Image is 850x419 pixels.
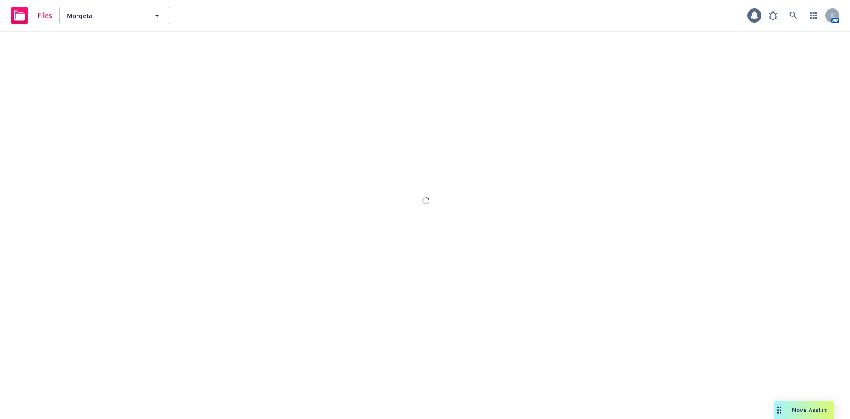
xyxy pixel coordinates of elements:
[7,3,56,28] a: Files
[59,7,170,24] button: Marqeta
[805,7,823,24] a: Switch app
[37,12,52,19] span: Files
[774,401,834,419] button: Nova Assist
[784,7,802,24] a: Search
[792,406,827,414] span: Nova Assist
[67,11,143,20] span: Marqeta
[774,401,785,419] div: Drag to move
[764,7,782,24] a: Report a Bug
